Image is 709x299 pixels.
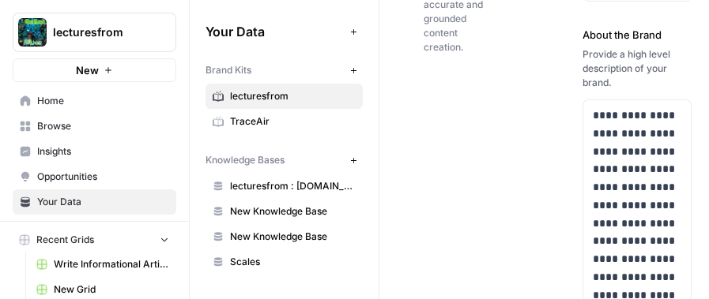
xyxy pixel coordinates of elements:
span: Opportunities [37,170,169,184]
a: Home [13,88,176,114]
span: New [76,62,99,78]
a: Write Informational Article [29,252,176,277]
a: Browse [13,114,176,139]
span: Your Data [206,22,344,41]
div: Provide a high level description of your brand. [583,47,692,90]
span: Brand Kits [206,63,251,77]
span: New Knowledge Base [230,230,356,244]
a: TraceAir [206,109,363,134]
a: New Knowledge Base [206,199,363,224]
span: lecturesfrom [230,89,356,103]
button: New [13,58,176,82]
span: New Knowledge Base [230,204,356,219]
span: Knowledge Bases [206,153,285,167]
span: Recent Grids [36,233,94,247]
a: lecturesfrom : [DOMAIN_NAME] [206,174,363,199]
label: About the Brand [583,27,692,43]
span: Home [37,94,169,108]
a: Scales [206,249,363,275]
a: Opportunities [13,164,176,189]
a: Your Data [13,189,176,215]
span: Browse [37,119,169,133]
button: Workspace: lecturesfrom [13,13,176,52]
span: New Grid [54,282,169,297]
span: Your Data [37,195,169,209]
span: Insights [37,144,169,159]
img: lecturesfrom Logo [18,18,47,47]
a: New Knowledge Base [206,224,363,249]
span: Scales [230,255,356,269]
span: TraceAir [230,114,356,129]
button: Recent Grids [13,228,176,252]
span: Write Informational Article [54,257,169,271]
span: lecturesfrom [53,24,149,40]
a: lecturesfrom [206,84,363,109]
a: Insights [13,139,176,164]
span: lecturesfrom : [DOMAIN_NAME] [230,179,356,193]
